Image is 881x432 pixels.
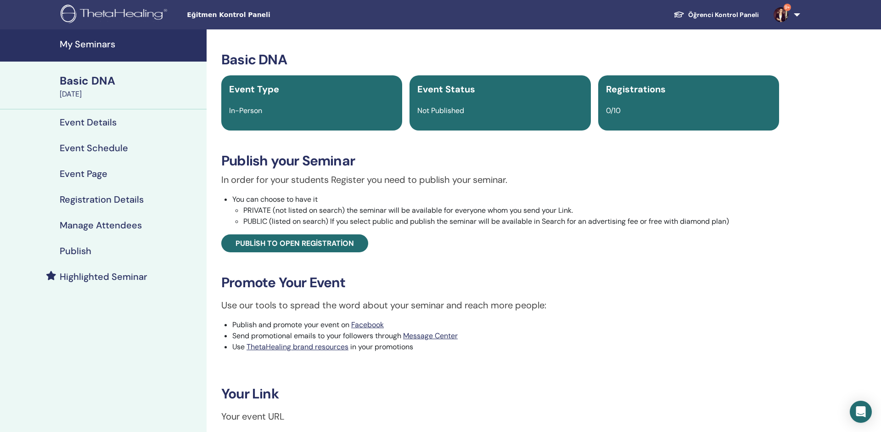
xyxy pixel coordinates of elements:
li: Publish and promote your event on [232,319,779,330]
p: In order for your students Register you need to publish your seminar. [221,173,779,187]
h4: Highlighted Seminar [60,271,147,282]
h4: Event Details [60,117,117,128]
span: Event Type [229,83,279,95]
h3: Publish your Seminar [221,153,779,169]
span: 0/10 [606,106,621,115]
a: Publish to open registration [221,234,368,252]
font: 9+ [785,4,790,10]
p: Your event URL [221,409,779,423]
span: Registrations [606,83,666,95]
li: PRIVATE (not listed on search) the seminar will be available for everyone whom you send your Link. [243,205,779,216]
font: Eğitmen Kontrol Paneli [187,11,270,18]
h4: My Seminars [60,39,201,50]
a: Message Center [403,331,458,341]
a: Öğrenci Kontrol Paneli [666,6,766,23]
h3: Promote Your Event [221,274,779,291]
h3: Your Link [221,386,779,402]
p: Use our tools to spread the word about your seminar and reach more people: [221,298,779,312]
h4: Event Page [60,168,107,179]
h3: Basic DNA [221,51,779,68]
font: Öğrenci Kontrol Paneli [688,11,759,19]
li: Use in your promotions [232,341,779,352]
img: default.jpg [774,7,788,22]
div: Open Intercom Messenger [850,401,872,423]
img: logo.png [61,5,170,25]
a: Basic DNA[DATE] [54,73,207,100]
h4: Publish [60,245,91,256]
img: graduation-cap-white.svg [673,11,685,18]
h4: Manage Attendees [60,220,142,231]
li: Send promotional emails to your followers through [232,330,779,341]
h4: Event Schedule [60,142,128,153]
a: Facebook [351,320,384,330]
li: PUBLIC (listed on search) If you select public and publish the seminar will be available in Searc... [243,216,779,227]
span: In-Person [229,106,262,115]
h4: Registration Details [60,194,144,205]
a: ThetaHealing brand resources [247,342,348,352]
span: Event Status [417,83,475,95]
li: You can choose to have it [232,194,779,227]
span: Publish to open registration [236,239,354,248]
div: [DATE] [60,89,201,100]
div: Basic DNA [60,73,201,89]
span: Not Published [417,106,464,115]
